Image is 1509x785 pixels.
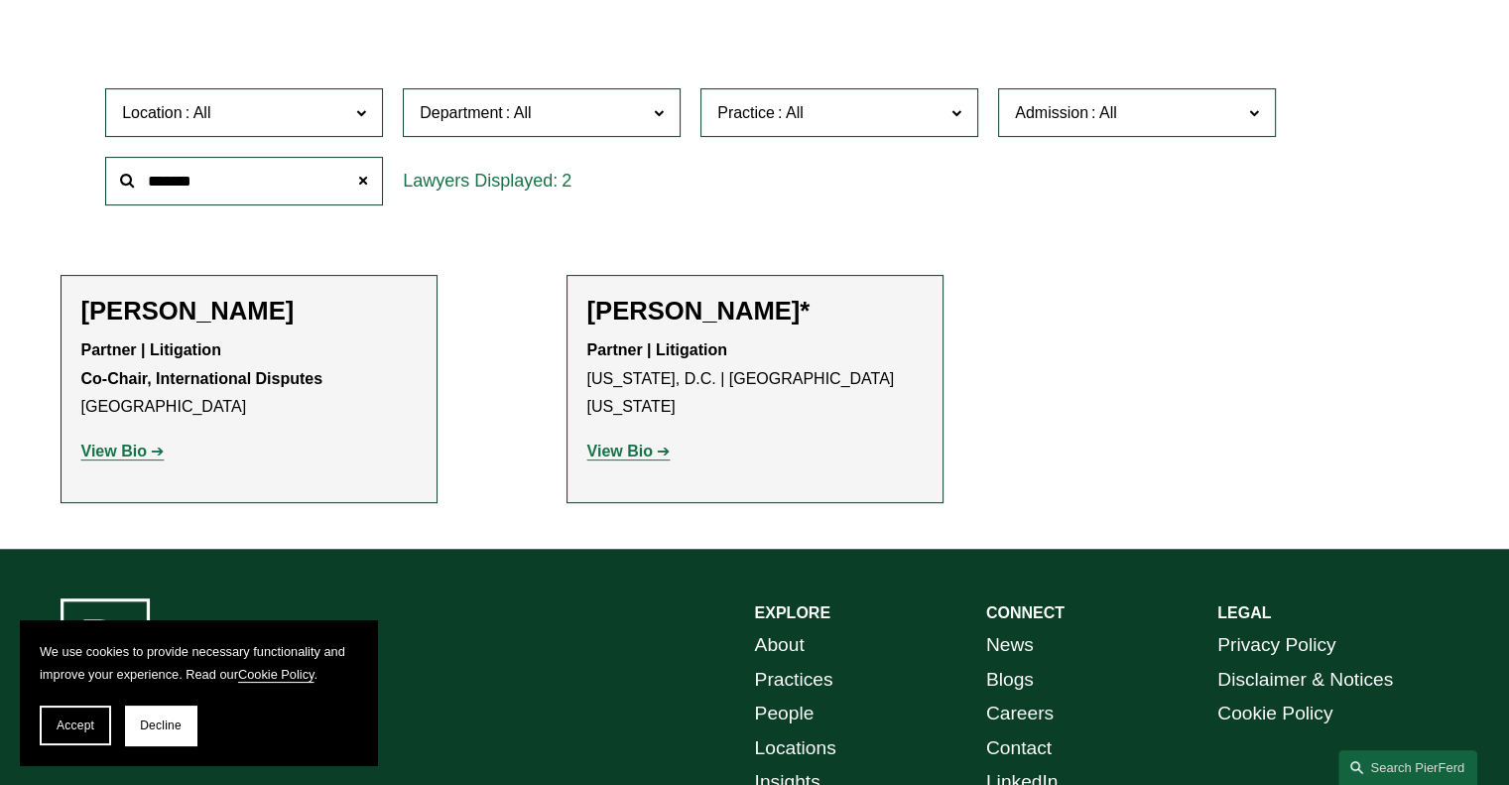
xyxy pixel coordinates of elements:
[40,706,111,745] button: Accept
[986,663,1034,698] a: Blogs
[755,663,833,698] a: Practices
[587,341,727,358] strong: Partner | Litigation
[122,104,183,121] span: Location
[755,731,836,766] a: Locations
[81,443,165,459] a: View Bio
[57,719,94,732] span: Accept
[1338,750,1477,785] a: Search this site
[986,731,1052,766] a: Contact
[1217,628,1335,663] a: Privacy Policy
[40,640,357,686] p: We use cookies to provide necessary functionality and improve your experience. Read our .
[562,171,571,191] span: 2
[238,667,314,682] a: Cookie Policy
[1217,604,1271,621] strong: LEGAL
[420,104,503,121] span: Department
[986,628,1034,663] a: News
[755,628,805,663] a: About
[587,336,923,422] p: [US_STATE], D.C. | [GEOGRAPHIC_DATA][US_STATE]
[986,697,1054,731] a: Careers
[81,443,147,459] strong: View Bio
[1217,663,1393,698] a: Disclaimer & Notices
[587,443,653,459] strong: View Bio
[587,296,923,327] h2: [PERSON_NAME]*
[20,620,377,765] section: Cookie banner
[81,296,417,327] h2: [PERSON_NAME]
[125,706,196,745] button: Decline
[140,719,182,732] span: Decline
[755,604,830,621] strong: EXPLORE
[755,697,815,731] a: People
[1015,104,1088,121] span: Admission
[81,336,417,422] p: [GEOGRAPHIC_DATA]
[81,341,323,387] strong: Partner | Litigation Co-Chair, International Disputes
[587,443,671,459] a: View Bio
[717,104,775,121] span: Practice
[986,604,1065,621] strong: CONNECT
[1217,697,1332,731] a: Cookie Policy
